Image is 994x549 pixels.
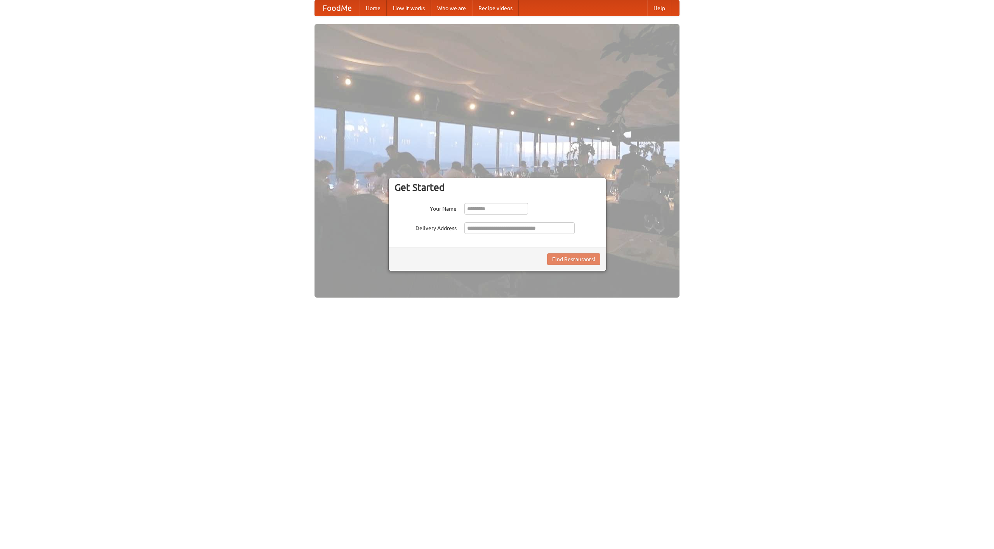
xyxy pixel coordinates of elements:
label: Your Name [394,203,457,213]
label: Delivery Address [394,222,457,232]
a: FoodMe [315,0,360,16]
button: Find Restaurants! [547,253,600,265]
h3: Get Started [394,182,600,193]
a: Recipe videos [472,0,519,16]
a: Home [360,0,387,16]
a: Who we are [431,0,472,16]
a: How it works [387,0,431,16]
a: Help [647,0,671,16]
